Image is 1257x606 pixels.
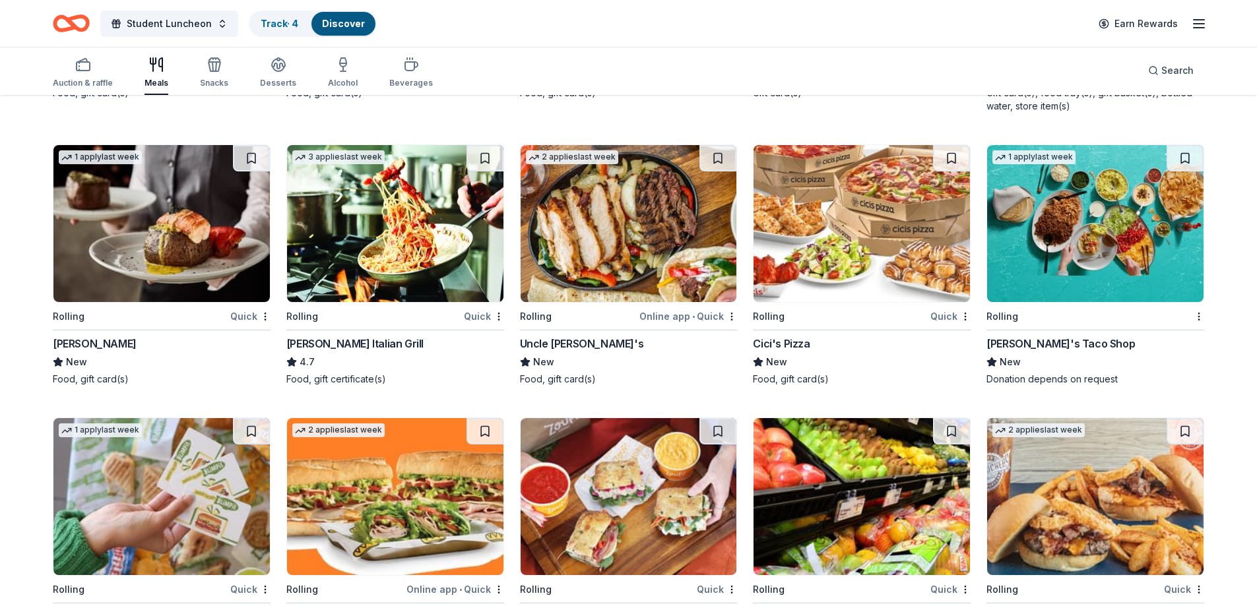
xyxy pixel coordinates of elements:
[389,51,433,95] button: Beverages
[286,336,424,351] div: [PERSON_NAME] Italian Grill
[521,418,737,575] img: Image for Zoup! Eatery
[520,336,644,351] div: Uncle [PERSON_NAME]'s
[754,145,970,302] img: Image for Cici's Pizza
[260,51,296,95] button: Desserts
[287,145,503,302] img: Image for Carrabba's Italian Grill
[754,418,970,575] img: Image for Save A Lot
[526,150,618,164] div: 2 applies last week
[533,354,554,370] span: New
[53,78,113,88] div: Auction & raffle
[145,51,168,95] button: Meals
[53,336,137,351] div: [PERSON_NAME]
[697,581,737,597] div: Quick
[53,373,271,386] div: Food, gift card(s)
[464,308,504,324] div: Quick
[753,373,971,386] div: Food, gift card(s)
[200,78,228,88] div: Snacks
[1091,12,1186,36] a: Earn Rewards
[286,309,318,324] div: Rolling
[1161,63,1194,78] span: Search
[261,18,298,29] a: Track· 4
[986,309,1018,324] div: Rolling
[459,584,462,595] span: •
[328,51,358,95] button: Alcohol
[986,86,1204,113] div: Gift card(s), food tray(s), gift basket(s), bottled water, store item(s)
[389,78,433,88] div: Beverages
[987,145,1204,302] img: Image for Fuzzy's Taco Shop
[987,418,1204,575] img: Image for Fuddruckers
[986,144,1204,386] a: Image for Fuzzy's Taco Shop1 applylast weekRolling[PERSON_NAME]'s Taco ShopNewDonation depends on...
[200,51,228,95] button: Snacks
[692,311,695,322] span: •
[287,418,503,575] img: Image for Which Wich
[639,308,737,324] div: Online app Quick
[286,144,504,386] a: Image for Carrabba's Italian Grill3 applieslast weekRollingQuick[PERSON_NAME] Italian Grill4.7Foo...
[300,354,315,370] span: 4.7
[230,308,271,324] div: Quick
[100,11,238,37] button: Student Luncheon
[322,18,365,29] a: Discover
[286,582,318,597] div: Rolling
[986,582,1018,597] div: Rolling
[1164,581,1204,597] div: Quick
[1000,354,1021,370] span: New
[53,51,113,95] button: Auction & raffle
[520,144,738,386] a: Image for Uncle Julio's2 applieslast weekRollingOnline app•QuickUncle [PERSON_NAME]'sNewFood, gif...
[520,582,552,597] div: Rolling
[930,581,971,597] div: Quick
[1138,57,1204,84] button: Search
[53,8,90,39] a: Home
[260,78,296,88] div: Desserts
[520,373,738,386] div: Food, gift card(s)
[53,309,84,324] div: Rolling
[753,309,785,324] div: Rolling
[406,581,504,597] div: Online app Quick
[986,336,1135,351] div: [PERSON_NAME]'s Taco Shop
[53,418,270,575] img: Image for Blimpie
[145,78,168,88] div: Meals
[930,308,971,324] div: Quick
[986,373,1204,386] div: Donation depends on request
[66,354,87,370] span: New
[328,78,358,88] div: Alcohol
[292,150,385,164] div: 3 applies last week
[286,373,504,386] div: Food, gift certificate(s)
[230,581,271,597] div: Quick
[249,11,377,37] button: Track· 4Discover
[766,354,787,370] span: New
[53,582,84,597] div: Rolling
[292,423,385,437] div: 2 applies last week
[59,423,142,437] div: 1 apply last week
[59,150,142,164] div: 1 apply last week
[127,16,212,32] span: Student Luncheon
[753,144,971,386] a: Image for Cici's PizzaRollingQuickCici's PizzaNewFood, gift card(s)
[53,144,271,386] a: Image for Fleming's1 applylast weekRollingQuick[PERSON_NAME]NewFood, gift card(s)
[520,309,552,324] div: Rolling
[753,336,810,351] div: Cici's Pizza
[521,145,737,302] img: Image for Uncle Julio's
[753,582,785,597] div: Rolling
[992,423,1085,437] div: 2 applies last week
[992,150,1076,164] div: 1 apply last week
[53,145,270,302] img: Image for Fleming's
